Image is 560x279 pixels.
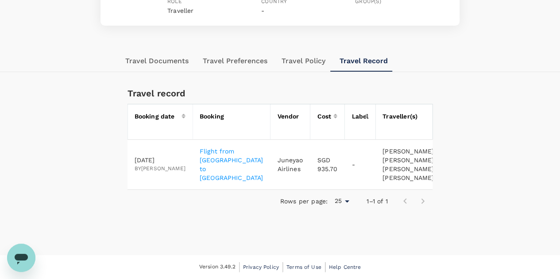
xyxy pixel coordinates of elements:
div: 25 [331,195,352,207]
span: Privacy Policy [243,264,279,270]
p: SGD 935.70 [317,156,337,173]
span: by [PERSON_NAME] [135,164,185,173]
div: Cost [317,111,333,122]
p: [PERSON_NAME] [PERSON_NAME] [382,164,434,182]
a: Help Centre [329,262,361,272]
a: Privacy Policy [243,262,279,272]
p: 1–1 of 1 [367,197,387,206]
a: Flight from [GEOGRAPHIC_DATA] to [GEOGRAPHIC_DATA] [200,147,263,182]
span: Help Centre [329,264,361,270]
button: Travel Record [332,50,395,72]
h6: Travel record [127,86,186,100]
p: Juneyao Airlines [277,156,303,173]
div: Booking date [135,111,182,122]
span: - [261,7,264,14]
th: Vendor [270,104,310,140]
button: Travel Preferences [196,50,274,72]
p: Rows per page: [280,197,328,206]
p: [PERSON_NAME] [PERSON_NAME] [382,147,434,164]
div: Label [351,111,364,122]
button: Travel Documents [118,50,196,72]
span: Version 3.49.2 [199,263,236,271]
iframe: Button to launch messaging window [7,244,35,272]
p: [DATE] [135,156,185,164]
button: Travel Policy [274,50,332,72]
a: Terms of Use [286,262,321,272]
td: - [344,139,375,189]
span: Traveller [167,7,193,14]
th: Traveller(s) [375,104,441,140]
th: Booking [193,104,270,140]
span: Terms of Use [286,264,321,270]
